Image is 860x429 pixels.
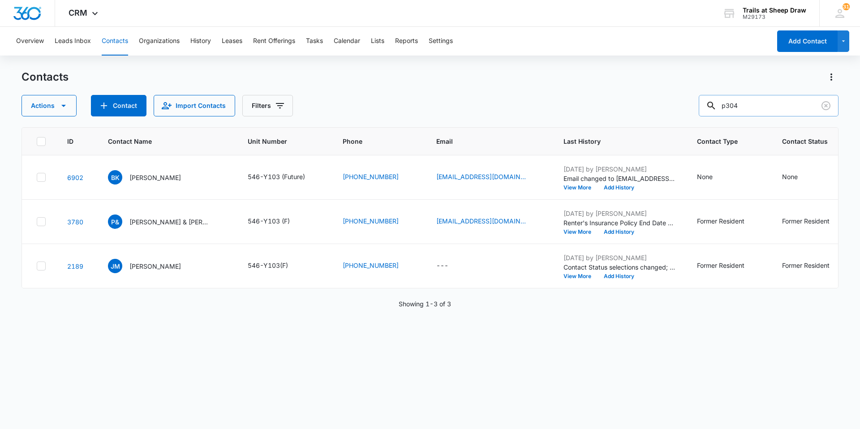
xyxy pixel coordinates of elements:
button: Rent Offerings [253,27,295,56]
button: Settings [429,27,453,56]
div: account id [743,14,806,20]
div: 546-Y103 (F) [248,216,290,226]
p: Showing 1-3 of 3 [399,299,451,309]
button: Leads Inbox [55,27,91,56]
div: account name [743,7,806,14]
button: Lists [371,27,384,56]
button: Add History [598,229,641,235]
div: 546-Y103 (Future) [248,172,305,181]
a: Navigate to contact details page for Pamela & Juliana Janicek [67,218,83,226]
div: Phone - 956-624-7484 - Select to Edit Field [343,261,415,271]
button: View More [563,185,598,190]
button: Clear [819,99,833,113]
p: Renter's Insurance Policy End Date changed from [DATE] to [DATE]. [563,218,675,227]
a: Navigate to contact details page for Johnatan Maldonado [67,262,83,270]
div: Former Resident [697,261,744,270]
button: Actions [21,95,77,116]
p: [DATE] by [PERSON_NAME] [563,164,675,174]
a: [EMAIL_ADDRESS][DOMAIN_NAME] [436,216,526,226]
button: Add Contact [91,95,146,116]
button: Organizations [139,27,180,56]
div: Contact Name - Johnatan Maldonado - Select to Edit Field [108,259,197,273]
span: Contact Status [782,137,833,146]
button: Tasks [306,27,323,56]
button: View More [563,274,598,279]
div: Former Resident [782,216,830,226]
button: Import Contacts [154,95,235,116]
span: Contact Name [108,137,213,146]
button: Calendar [334,27,360,56]
div: Unit Number - 546-Y103 (F) - Select to Edit Field [248,216,306,227]
div: Contact Type - Former Resident - Select to Edit Field [697,216,761,227]
div: Former Resident [782,261,830,270]
span: Phone [343,137,402,146]
p: [DATE] by [PERSON_NAME] [563,209,675,218]
button: Filters [242,95,293,116]
div: Contact Status - Former Resident - Select to Edit Field [782,261,846,271]
span: P& [108,214,122,229]
span: BK [108,170,122,184]
span: 31 [843,3,850,10]
div: Email - - Select to Edit Field [436,261,464,271]
span: ID [67,137,73,146]
div: 546-Y103(F) [248,261,288,270]
button: Add History [598,274,641,279]
button: Contacts [102,27,128,56]
p: Contact Status selections changed; Current Resident was removed and Former Resident was added. [563,262,675,272]
div: Contact Status - None - Select to Edit Field [782,172,814,183]
button: Leases [222,27,242,56]
button: Add Contact [777,30,838,52]
div: Phone - 9706923187 - Select to Edit Field [343,216,415,227]
button: Overview [16,27,44,56]
button: View More [563,229,598,235]
div: Unit Number - 546-Y103(F) - Select to Edit Field [248,261,304,271]
div: Contact Name - Pamela & Juliana Janicek - Select to Edit Field [108,214,226,229]
span: Email [436,137,529,146]
a: [PHONE_NUMBER] [343,216,399,226]
span: Contact Type [697,137,748,146]
p: Email changed to [EMAIL_ADDRESS][DOMAIN_NAME]. [563,174,675,183]
div: Contact Type - None - Select to Edit Field [697,172,729,183]
p: [PERSON_NAME] [129,262,181,271]
div: --- [436,261,448,271]
p: [DATE] by [PERSON_NAME] [563,253,675,262]
button: Add History [598,185,641,190]
span: Last History [563,137,662,146]
p: [PERSON_NAME] [129,173,181,182]
div: notifications count [843,3,850,10]
div: Phone - 9703249638 - Select to Edit Field [343,172,415,183]
span: CRM [69,8,87,17]
span: Unit Number [248,137,321,146]
button: Reports [395,27,418,56]
div: Email - pamelajanicek@gmail.com - Select to Edit Field [436,216,542,227]
span: JM [108,259,122,273]
div: Contact Name - Brian Kirby - Select to Edit Field [108,170,197,184]
div: Email - Kirbyball@gmail.com - Select to Edit Field [436,172,542,183]
a: [PHONE_NUMBER] [343,261,399,270]
button: History [190,27,211,56]
h1: Contacts [21,70,69,84]
button: Actions [824,70,838,84]
div: Contact Type - Former Resident - Select to Edit Field [697,261,761,271]
a: [EMAIL_ADDRESS][DOMAIN_NAME] [436,172,526,181]
div: None [697,172,713,181]
input: Search Contacts [699,95,838,116]
div: Unit Number - 546-Y103 (Future) - Select to Edit Field [248,172,321,183]
a: [PHONE_NUMBER] [343,172,399,181]
p: [PERSON_NAME] & [PERSON_NAME] [129,217,210,227]
a: Navigate to contact details page for Brian Kirby [67,174,83,181]
div: Contact Status - Former Resident - Select to Edit Field [782,216,846,227]
div: None [782,172,798,181]
div: Former Resident [697,216,744,226]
